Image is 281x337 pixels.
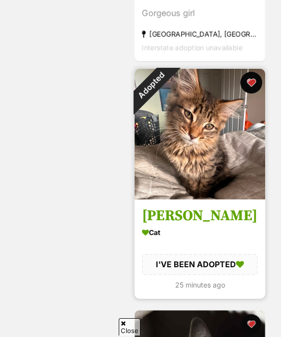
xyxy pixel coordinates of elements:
[142,254,258,275] div: I'VE BEEN ADOPTED
[142,27,258,41] div: [GEOGRAPHIC_DATA], [GEOGRAPHIC_DATA]
[240,72,262,94] button: favourite
[135,199,265,298] a: [PERSON_NAME] Cat I'VE BEEN ADOPTED 25 minutes ago favourite
[142,225,258,240] div: Cat
[142,43,242,51] span: Interstate adoption unavailable
[142,278,258,291] div: 25 minutes ago
[119,318,140,336] span: Close
[142,6,258,20] div: Gorgeous girl
[142,206,258,225] h3: [PERSON_NAME]
[135,69,265,199] img: Meg Mac
[135,192,265,201] a: Adopted
[241,314,261,334] button: favourite
[122,56,181,115] div: Adopted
